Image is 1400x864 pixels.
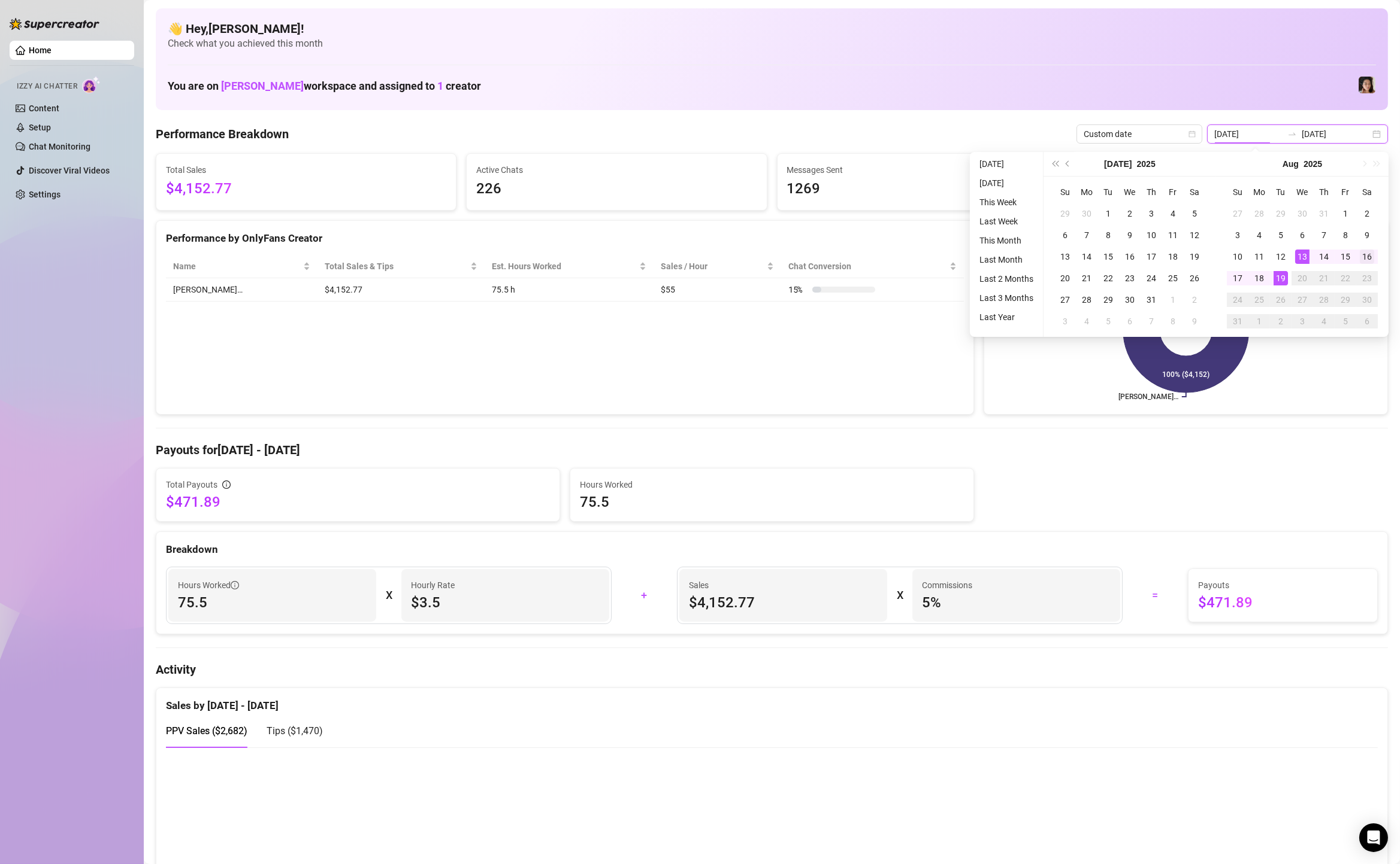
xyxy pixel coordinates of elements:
div: 29 [1058,206,1072,221]
th: Sales / Hour [654,255,781,278]
td: 2025-07-06 [1054,224,1076,246]
li: Last 3 Months [975,291,1038,305]
div: 26 [1274,293,1288,307]
div: 1 [1338,206,1353,221]
div: 11 [1252,250,1266,264]
td: 2025-07-30 [1119,289,1141,311]
div: 14 [1080,250,1094,264]
span: Sales / Hour [661,260,764,273]
h4: Activity [156,661,1388,678]
td: 2025-08-27 [1292,289,1313,311]
td: 2025-08-22 [1335,267,1356,289]
div: 29 [1274,206,1288,221]
td: 2025-06-30 [1076,203,1097,224]
div: 31 [1144,293,1159,307]
td: 2025-06-29 [1054,203,1076,224]
td: $4,152.77 [318,278,485,302]
td: [PERSON_NAME]… [166,278,318,302]
div: 27 [1058,293,1072,307]
h1: You are on workspace and assigned to creator [168,80,481,93]
td: 2025-07-22 [1097,267,1119,289]
td: 2025-07-12 [1184,224,1205,246]
td: 2025-07-03 [1141,203,1162,224]
div: 10 [1230,250,1245,264]
span: 226 [476,178,757,200]
div: 5 [1101,314,1115,328]
span: calendar [1189,130,1196,138]
span: 75.5 [580,492,964,512]
th: Th [1141,181,1162,203]
span: [PERSON_NAME] [221,80,304,92]
td: 2025-08-21 [1313,267,1335,289]
div: 12 [1187,228,1202,242]
img: logo-BBDzfeDw.svg [10,18,99,30]
li: [DATE] [975,176,1038,190]
td: 2025-08-30 [1356,289,1378,311]
div: 10 [1144,228,1159,242]
li: Last Week [975,214,1038,229]
span: 15 % [788,283,808,296]
span: 75.5 [178,593,367,612]
td: 2025-07-10 [1141,224,1162,246]
span: $3.5 [411,593,600,612]
td: 2025-08-01 [1162,289,1184,311]
div: 22 [1338,271,1353,285]
span: Active Chats [476,163,757,177]
th: We [1119,181,1141,203]
a: Discover Viral Videos [29,166,110,175]
div: 25 [1252,293,1266,307]
th: Fr [1335,181,1356,203]
span: swap-right [1287,129,1297,139]
div: 30 [1080,206,1094,221]
th: Sa [1184,181,1205,203]
div: 28 [1317,293,1331,307]
td: 2025-08-07 [1141,311,1162,332]
div: 6 [1360,314,1374,328]
div: 13 [1295,250,1310,264]
div: 14 [1317,250,1331,264]
td: 2025-07-02 [1119,203,1141,224]
td: 2025-08-02 [1184,289,1205,311]
div: 29 [1101,293,1115,307]
td: 2025-08-19 [1270,267,1292,289]
div: 9 [1123,228,1137,242]
div: 19 [1187,250,1202,264]
div: 9 [1360,228,1374,242]
button: Last year (Control + left) [1048,152,1062,176]
div: = [1130,586,1181,605]
span: Sales [689,579,878,592]
button: Choose a year [1137,152,1156,176]
div: 31 [1230,314,1245,328]
td: 2025-07-07 [1076,224,1097,246]
span: $4,152.77 [166,178,446,200]
td: 2025-07-31 [1141,289,1162,311]
td: 2025-07-30 [1292,203,1313,224]
div: 7 [1144,314,1159,328]
div: 3 [1295,314,1310,328]
td: 2025-07-18 [1162,246,1184,267]
li: Last 2 Months [975,272,1038,286]
td: 2025-08-24 [1227,289,1248,311]
div: 30 [1123,293,1137,307]
div: 15 [1338,250,1353,264]
td: 2025-07-09 [1119,224,1141,246]
td: 2025-07-01 [1097,203,1119,224]
div: 6 [1058,228,1072,242]
div: Sales by [DATE] - [DATE] [166,688,1378,714]
li: This Week [975,195,1038,209]
div: 5 [1274,228,1288,242]
div: 19 [1274,271,1288,285]
td: 2025-08-03 [1054,311,1076,332]
td: 2025-08-12 [1270,246,1292,267]
div: 27 [1230,206,1245,221]
div: 24 [1230,293,1245,307]
th: Tu [1097,181,1119,203]
button: Choose a month [1104,152,1132,176]
div: 21 [1317,271,1331,285]
h4: Performance Breakdown [156,126,289,142]
td: 2025-07-29 [1097,289,1119,311]
div: 6 [1295,228,1310,242]
span: Total Sales & Tips [325,260,468,273]
article: Commissions [922,579,972,592]
span: to [1287,129,1297,139]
